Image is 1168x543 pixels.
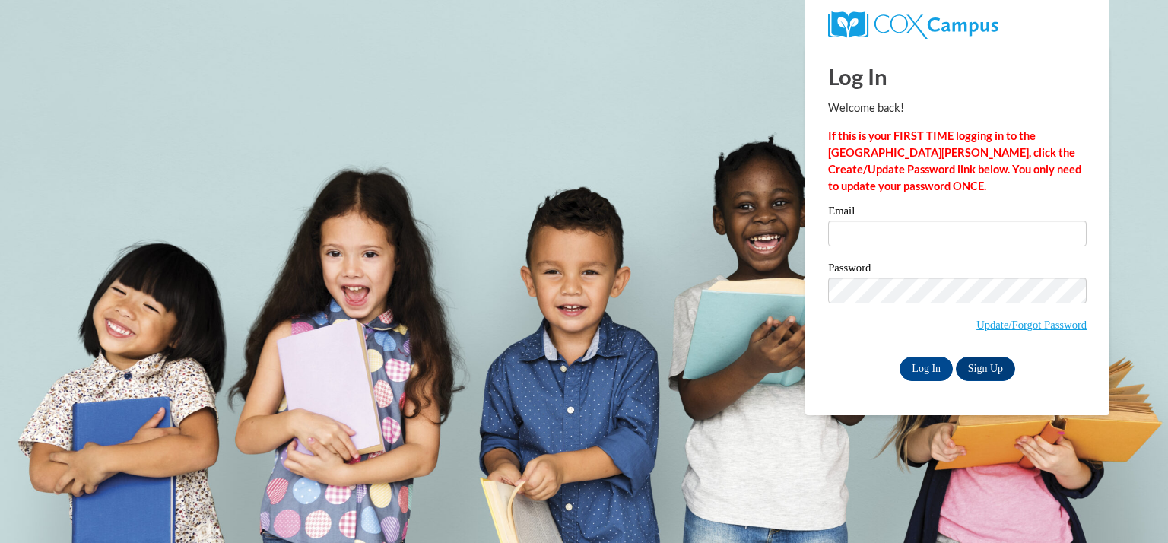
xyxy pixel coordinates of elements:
[828,100,1087,116] p: Welcome back!
[828,205,1087,221] label: Email
[900,357,953,381] input: Log In
[828,61,1087,92] h1: Log In
[828,11,1087,39] a: COX Campus
[828,262,1087,278] label: Password
[828,129,1081,192] strong: If this is your FIRST TIME logging in to the [GEOGRAPHIC_DATA][PERSON_NAME], click the Create/Upd...
[976,319,1087,331] a: Update/Forgot Password
[828,11,998,39] img: COX Campus
[956,357,1015,381] a: Sign Up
